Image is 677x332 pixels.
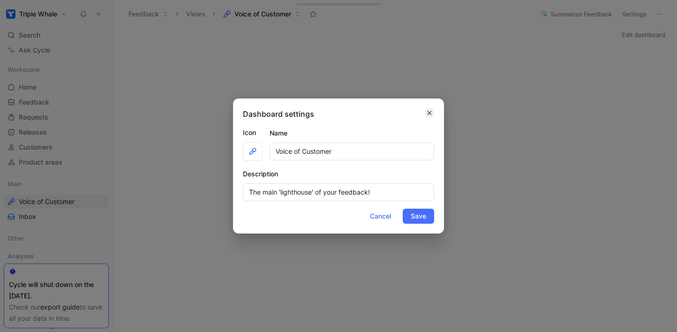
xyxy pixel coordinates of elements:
input: Your view name [270,143,434,160]
button: Save [403,209,434,224]
span: Cancel [370,211,391,222]
span: Save [411,211,426,222]
label: Icon [243,127,263,138]
input: Your view description [243,183,434,201]
button: Cancel [362,209,399,224]
h2: Description [243,168,278,180]
h2: Name [270,128,287,139]
h2: Dashboard settings [243,108,314,120]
